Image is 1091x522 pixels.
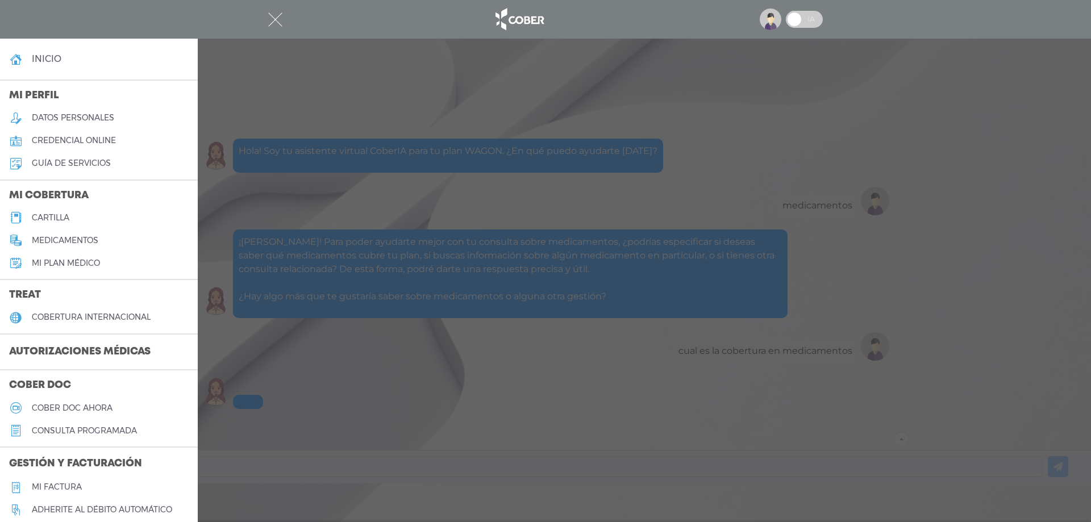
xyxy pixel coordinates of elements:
[32,258,100,268] h5: Mi plan médico
[32,53,61,64] h4: inicio
[32,236,98,245] h5: medicamentos
[489,6,549,33] img: logo_cober_home-white.png
[32,505,172,515] h5: Adherite al débito automático
[32,113,114,123] h5: datos personales
[32,403,113,413] h5: Cober doc ahora
[32,482,82,492] h5: Mi factura
[760,9,781,30] img: profile-placeholder.svg
[32,426,137,436] h5: consulta programada
[268,12,282,27] img: Cober_menu-close-white.svg
[32,158,111,168] h5: guía de servicios
[32,136,116,145] h5: credencial online
[32,213,69,223] h5: cartilla
[32,312,151,322] h5: cobertura internacional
